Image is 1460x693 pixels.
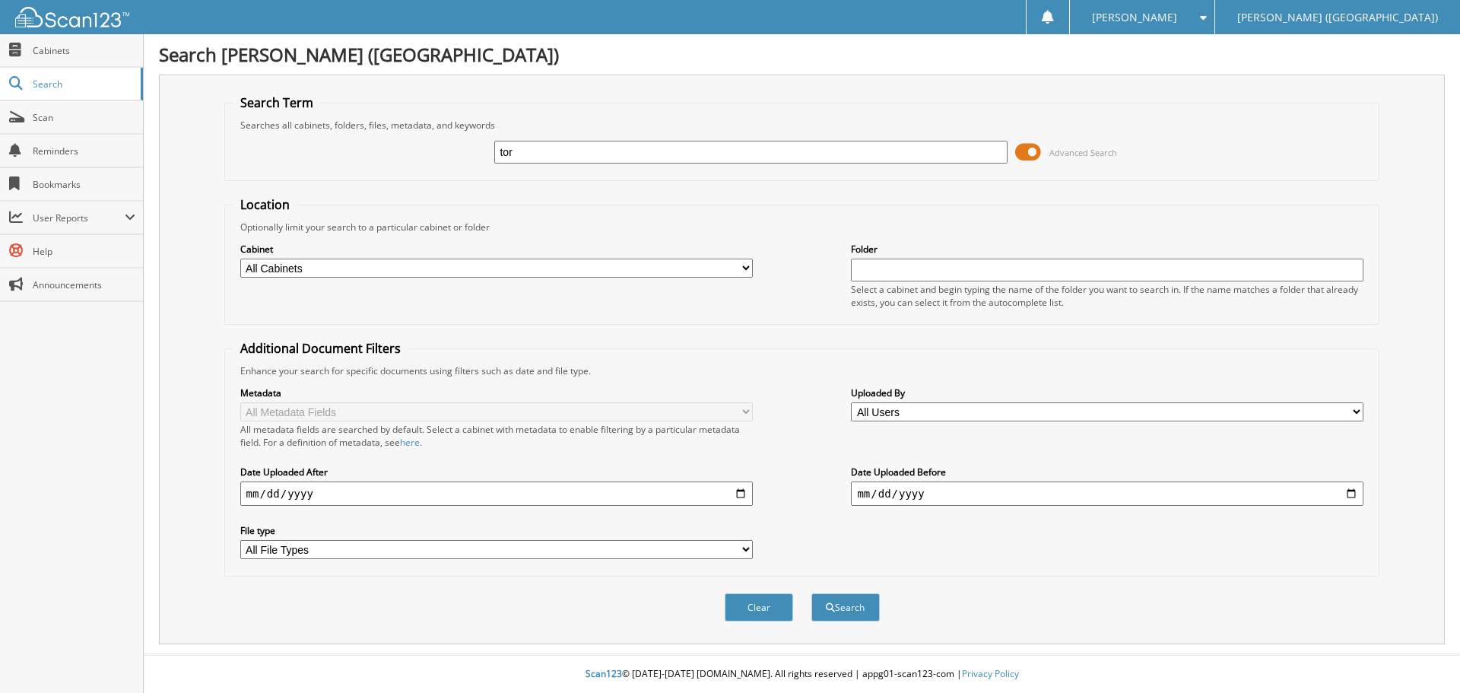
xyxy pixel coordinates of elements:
[33,78,133,91] span: Search
[240,423,753,449] div: All metadata fields are searched by default. Select a cabinet with metadata to enable filtering b...
[240,386,753,399] label: Metadata
[725,593,793,621] button: Clear
[851,283,1363,309] div: Select a cabinet and begin typing the name of the folder you want to search in. If the name match...
[233,196,297,213] legend: Location
[240,243,753,256] label: Cabinet
[33,245,135,258] span: Help
[1237,13,1438,22] span: [PERSON_NAME] ([GEOGRAPHIC_DATA])
[851,466,1363,478] label: Date Uploaded Before
[851,243,1363,256] label: Folder
[400,436,420,449] a: here
[586,667,622,680] span: Scan123
[1092,13,1177,22] span: [PERSON_NAME]
[233,340,408,357] legend: Additional Document Filters
[33,44,135,57] span: Cabinets
[159,42,1445,67] h1: Search [PERSON_NAME] ([GEOGRAPHIC_DATA])
[233,364,1372,377] div: Enhance your search for specific documents using filters such as date and file type.
[144,656,1460,693] div: © [DATE]-[DATE] [DOMAIN_NAME]. All rights reserved | appg01-scan123-com |
[33,145,135,157] span: Reminders
[851,482,1363,506] input: end
[33,178,135,191] span: Bookmarks
[233,94,321,111] legend: Search Term
[33,111,135,124] span: Scan
[240,524,753,537] label: File type
[15,7,129,27] img: scan123-logo-white.svg
[240,466,753,478] label: Date Uploaded After
[233,221,1372,234] div: Optionally limit your search to a particular cabinet or folder
[1049,147,1117,158] span: Advanced Search
[233,119,1372,132] div: Searches all cabinets, folders, files, metadata, and keywords
[33,211,125,224] span: User Reports
[962,667,1019,680] a: Privacy Policy
[240,482,753,506] input: start
[811,593,880,621] button: Search
[33,278,135,291] span: Announcements
[851,386,1363,399] label: Uploaded By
